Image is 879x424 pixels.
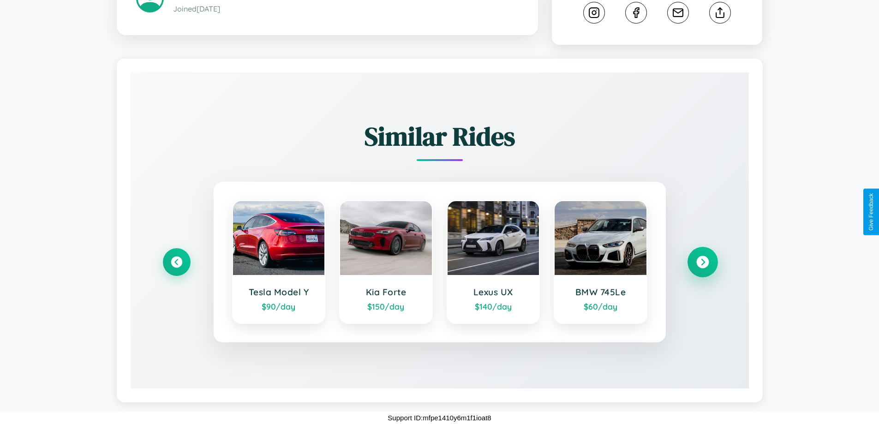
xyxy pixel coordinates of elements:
h3: Lexus UX [457,287,530,298]
p: Support ID: mfpe1410y6m1f1ioat8 [388,412,491,424]
div: Give Feedback [868,193,874,231]
h3: Kia Forte [349,287,423,298]
a: BMW 745Le$60/day [554,200,647,324]
a: Lexus UX$140/day [447,200,540,324]
div: $ 140 /day [457,301,530,311]
h3: BMW 745Le [564,287,637,298]
div: $ 90 /day [242,301,316,311]
div: $ 60 /day [564,301,637,311]
p: Joined [DATE] [173,2,519,16]
h2: Similar Rides [163,119,717,154]
h3: Tesla Model Y [242,287,316,298]
a: Kia Forte$150/day [339,200,433,324]
div: $ 150 /day [349,301,423,311]
a: Tesla Model Y$90/day [232,200,326,324]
